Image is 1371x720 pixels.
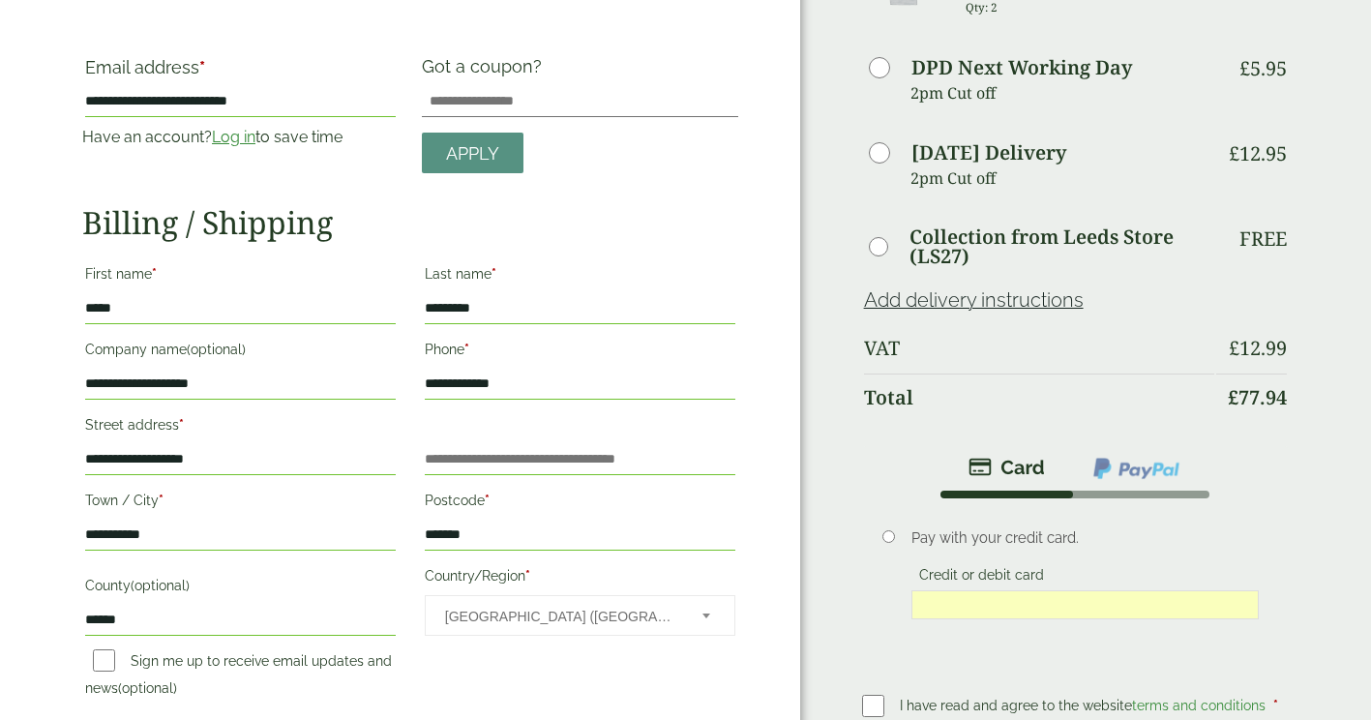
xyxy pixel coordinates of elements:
bdi: 5.95 [1239,55,1287,81]
label: County [85,572,396,605]
span: £ [1229,335,1239,361]
abbr: required [1273,698,1278,713]
label: Got a coupon? [422,56,550,86]
span: (optional) [187,342,246,357]
span: £ [1239,55,1250,81]
label: Collection from Leeds Store (LS27) [909,227,1214,266]
img: ppcp-gateway.png [1091,456,1181,481]
abbr: required [152,266,157,282]
span: £ [1229,140,1239,166]
bdi: 12.95 [1229,140,1287,166]
abbr: required [199,57,205,77]
p: 2pm Cut off [910,78,1214,107]
label: Sign me up to receive email updates and news [85,653,392,702]
p: 2pm Cut off [910,164,1214,193]
span: (optional) [131,578,190,593]
label: Email address [85,59,396,86]
span: £ [1228,384,1238,410]
label: DPD Next Working Day [911,58,1132,77]
span: Apply [446,143,499,165]
p: Free [1239,227,1287,251]
p: Pay with your credit card. [911,527,1259,549]
label: Postcode [425,487,735,520]
abbr: required [525,568,530,584]
label: Credit or debit card [911,567,1052,588]
label: Country/Region [425,562,735,595]
label: First name [85,260,396,293]
span: United Kingdom (UK) [445,596,676,637]
a: Add delivery instructions [864,288,1084,312]
img: stripe.png [969,456,1045,479]
label: Company name [85,336,396,369]
a: Log in [212,128,255,146]
input: Sign me up to receive email updates and news(optional) [93,649,115,672]
a: Apply [422,133,523,174]
p: Have an account? to save time [82,126,399,149]
span: Country/Region [425,595,735,636]
span: I have read and agree to the website [900,698,1269,713]
label: Street address [85,411,396,444]
th: VAT [864,325,1214,372]
a: terms and conditions [1132,698,1266,713]
abbr: required [464,342,469,357]
abbr: required [485,493,490,508]
bdi: 77.94 [1228,384,1287,410]
label: Phone [425,336,735,369]
h2: Billing / Shipping [82,204,738,241]
abbr: required [179,417,184,433]
bdi: 12.99 [1229,335,1287,361]
iframe: Secure card payment input frame [917,596,1253,614]
span: (optional) [118,680,177,696]
abbr: required [492,266,496,282]
th: Total [864,374,1214,421]
abbr: required [159,493,164,508]
label: [DATE] Delivery [911,143,1066,163]
label: Last name [425,260,735,293]
label: Town / City [85,487,396,520]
